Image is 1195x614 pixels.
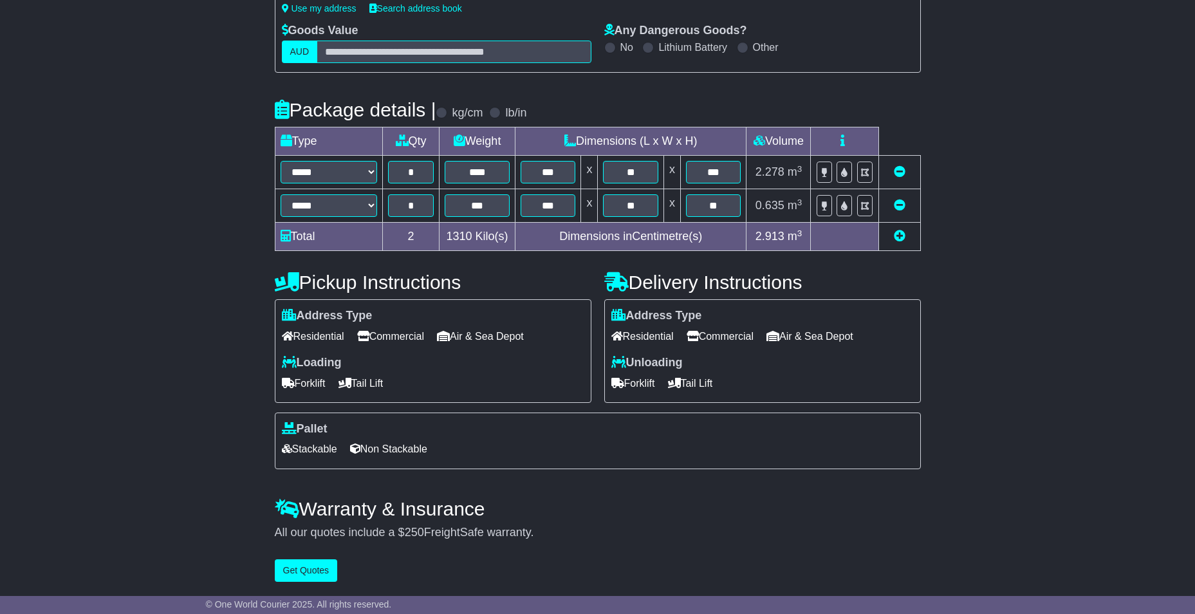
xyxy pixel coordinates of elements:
a: Remove this item [894,165,905,178]
label: Other [753,41,779,53]
td: Weight [440,127,515,156]
span: Air & Sea Depot [437,326,524,346]
td: Qty [382,127,439,156]
label: Pallet [282,422,328,436]
label: Address Type [611,309,702,323]
td: Type [275,127,382,156]
h4: Delivery Instructions [604,272,921,293]
td: x [581,156,598,189]
span: 2.278 [755,165,784,178]
label: Goods Value [282,24,358,38]
button: Get Quotes [275,559,338,582]
span: 250 [405,526,424,539]
sup: 3 [797,228,802,238]
label: Lithium Battery [658,41,727,53]
label: Address Type [282,309,373,323]
a: Remove this item [894,199,905,212]
a: Add new item [894,230,905,243]
h4: Warranty & Insurance [275,498,921,519]
td: 2 [382,223,439,251]
span: m [788,230,802,243]
label: Loading [282,356,342,370]
span: 0.635 [755,199,784,212]
span: Stackable [282,439,337,459]
span: Residential [611,326,674,346]
td: Dimensions in Centimetre(s) [515,223,746,251]
span: Forklift [282,373,326,393]
span: Residential [282,326,344,346]
span: Air & Sea Depot [766,326,853,346]
sup: 3 [797,198,802,207]
span: Commercial [687,326,754,346]
td: Total [275,223,382,251]
h4: Package details | [275,99,436,120]
span: Tail Lift [668,373,713,393]
span: © One World Courier 2025. All rights reserved. [206,599,392,609]
a: Search address book [369,3,462,14]
span: Non Stackable [350,439,427,459]
label: Any Dangerous Goods? [604,24,747,38]
td: x [663,156,680,189]
td: Kilo(s) [440,223,515,251]
td: x [581,189,598,223]
td: x [663,189,680,223]
td: Dimensions (L x W x H) [515,127,746,156]
label: kg/cm [452,106,483,120]
td: Volume [746,127,811,156]
span: 2.913 [755,230,784,243]
span: 1310 [447,230,472,243]
span: Forklift [611,373,655,393]
label: lb/in [505,106,526,120]
a: Use my address [282,3,357,14]
span: Tail Lift [338,373,384,393]
span: Commercial [357,326,424,346]
span: m [788,199,802,212]
div: All our quotes include a $ FreightSafe warranty. [275,526,921,540]
label: Unloading [611,356,683,370]
sup: 3 [797,164,802,174]
label: No [620,41,633,53]
h4: Pickup Instructions [275,272,591,293]
span: m [788,165,802,178]
label: AUD [282,41,318,63]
